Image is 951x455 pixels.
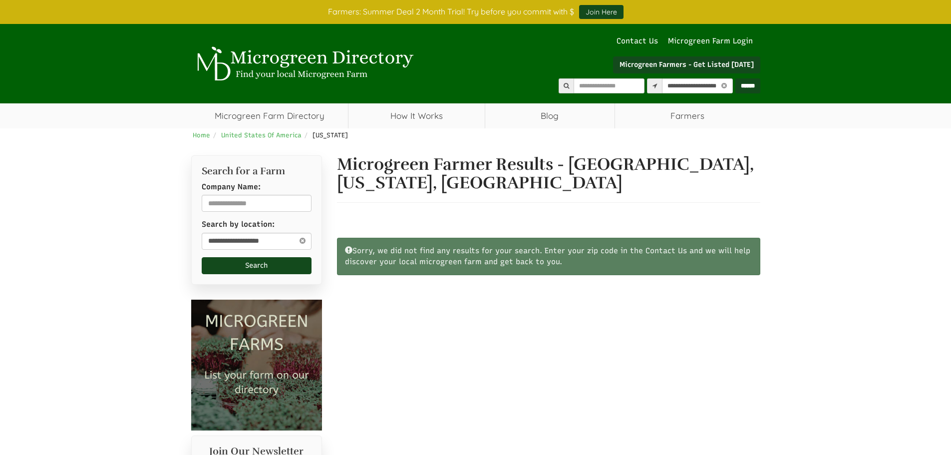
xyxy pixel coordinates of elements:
[615,103,760,128] span: Farmers
[485,103,615,128] a: Blog
[613,56,760,73] a: Microgreen Farmers - Get Listed [DATE]
[202,257,312,274] button: Search
[191,46,416,81] img: Microgreen Directory
[202,166,312,177] h2: Search for a Farm
[193,131,210,139] a: Home
[668,36,758,46] a: Microgreen Farm Login
[313,131,348,139] span: [US_STATE]
[579,5,624,19] a: Join Here
[191,103,348,128] a: Microgreen Farm Directory
[612,36,663,46] a: Contact Us
[221,131,302,139] a: United States Of America
[184,5,768,19] div: Farmers: Summer Deal 2 Month Trial! Try before you commit with $
[337,155,760,193] h1: Microgreen Farmer Results - [GEOGRAPHIC_DATA], [US_STATE], [GEOGRAPHIC_DATA]
[348,103,485,128] a: How It Works
[191,300,322,431] img: Microgreen Farms list your microgreen farm today
[337,238,760,275] div: Sorry, we did not find any results for your search. Enter your zip code in the Contact Us and we ...
[202,182,261,192] label: Company Name:
[202,219,275,230] label: Search by location:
